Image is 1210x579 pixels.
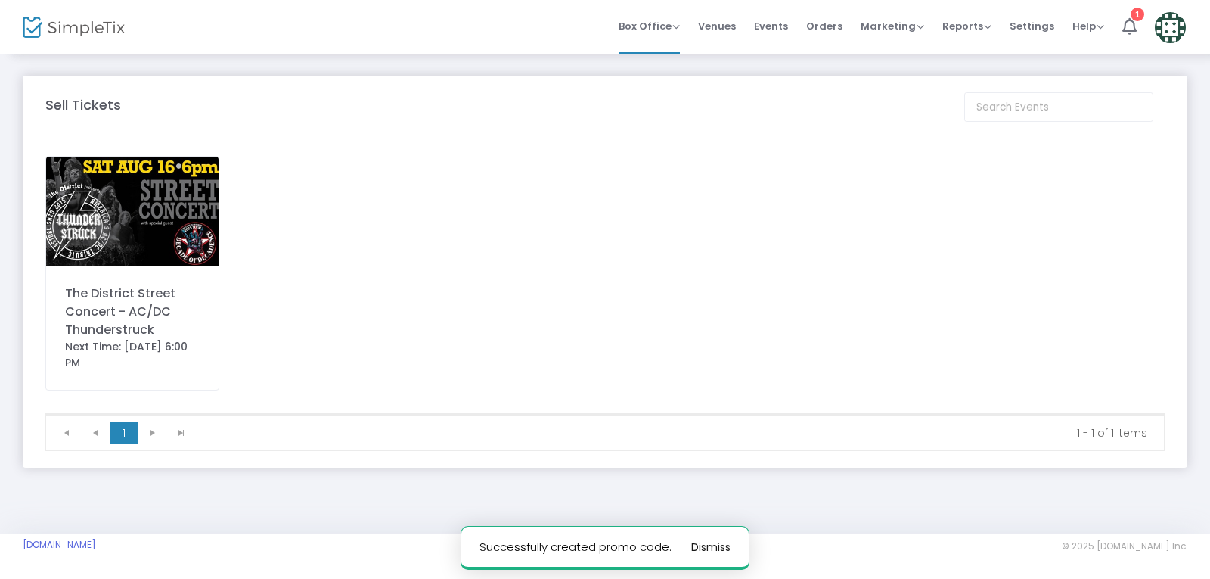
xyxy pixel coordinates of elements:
[1062,540,1187,553] span: © 2025 [DOMAIN_NAME] Inc.
[1131,8,1144,21] div: 1
[619,19,680,33] span: Box Office
[479,535,681,559] p: Successfully created promo code.
[46,157,219,266] img: ThunderstruckWebEventgraphic.jpg
[1072,19,1104,33] span: Help
[110,422,138,444] span: Page 1
[45,95,121,115] m-panel-title: Sell Tickets
[861,19,924,33] span: Marketing
[806,7,842,45] span: Orders
[206,425,1147,440] kendo-pager-info: 1 - 1 of 1 items
[691,535,731,559] button: dismiss
[65,339,200,371] div: Next Time: [DATE] 6:00 PM
[964,92,1153,122] input: Search Events
[1010,7,1054,45] span: Settings
[23,539,96,551] a: [DOMAIN_NAME]
[698,7,736,45] span: Venues
[942,19,991,33] span: Reports
[65,285,200,339] div: The District Street Concert - AC/DC Thunderstruck
[754,7,788,45] span: Events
